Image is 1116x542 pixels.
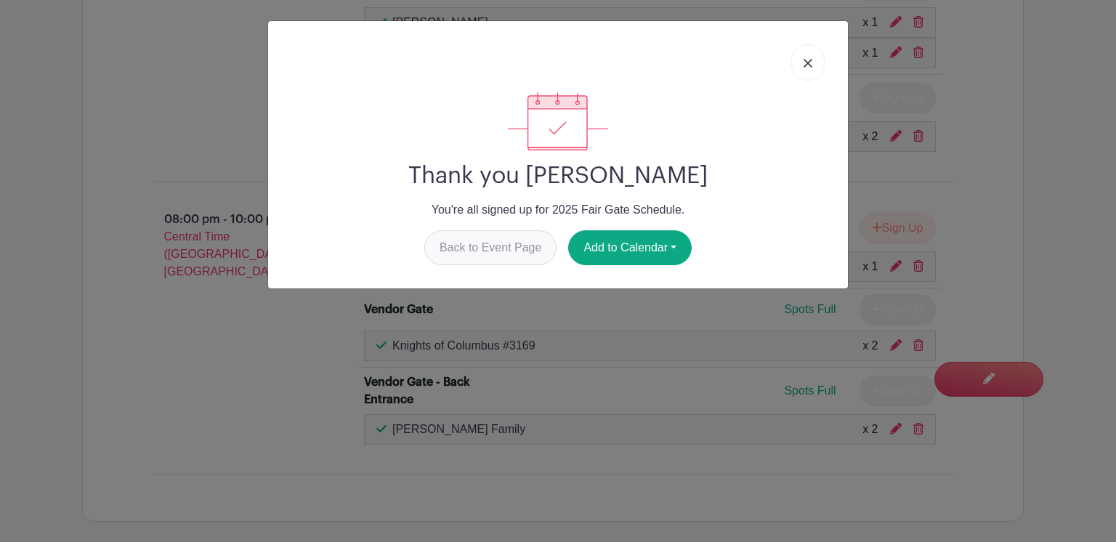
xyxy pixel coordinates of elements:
img: signup_complete-c468d5dda3e2740ee63a24cb0ba0d3ce5d8a4ecd24259e683200fb1569d990c8.svg [508,92,608,150]
img: close_button-5f87c8562297e5c2d7936805f587ecaba9071eb48480494691a3f1689db116b3.svg [804,59,812,68]
button: Add to Calendar [568,230,692,265]
h2: Thank you [PERSON_NAME] [280,162,836,190]
p: You're all signed up for 2025 Fair Gate Schedule. [280,201,836,219]
a: Back to Event Page [424,230,557,265]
